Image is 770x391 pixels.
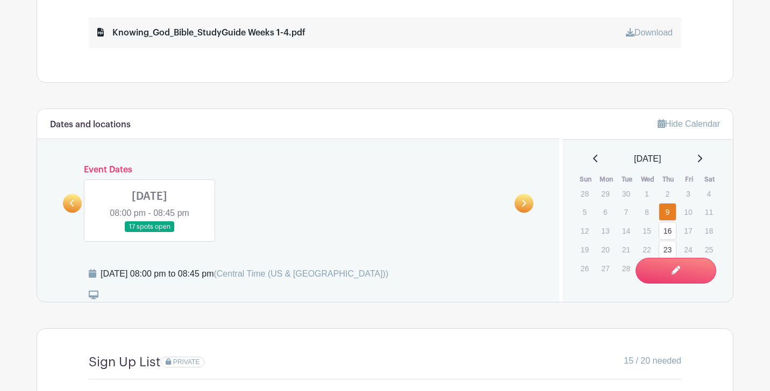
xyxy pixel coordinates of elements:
p: 10 [679,204,697,220]
a: 9 [659,203,676,221]
th: Wed [637,174,658,185]
span: (Central Time (US & [GEOGRAPHIC_DATA])) [213,269,388,278]
th: Sun [575,174,596,185]
p: 12 [576,222,594,239]
p: 30 [617,185,635,202]
p: 28 [617,260,635,277]
h4: Sign Up List [89,354,161,370]
p: 15 [638,222,655,239]
p: 21 [617,241,635,258]
a: 16 [659,222,676,240]
p: 17 [679,222,697,239]
a: Download [626,28,673,37]
th: Mon [596,174,617,185]
p: 13 [596,222,614,239]
p: 29 [596,185,614,202]
p: 18 [700,222,718,239]
a: 23 [659,241,676,258]
p: 25 [700,241,718,258]
a: Hide Calendar [658,119,720,128]
p: 1 [638,185,655,202]
th: Tue [617,174,638,185]
p: 11 [700,204,718,220]
p: 7 [617,204,635,220]
span: [DATE] [634,153,661,165]
p: 4 [700,185,718,202]
h6: Dates and locations [50,120,131,130]
th: Fri [679,174,700,185]
p: 28 [576,185,594,202]
span: 15 / 20 needed [624,354,681,367]
p: 5 [576,204,594,220]
th: Sat [700,174,721,185]
p: 27 [596,260,614,277]
div: Knowing_God_Bible_StudyGuide Weeks 1-4.pdf [97,26,305,39]
p: 20 [596,241,614,258]
p: 8 [638,204,655,220]
p: 14 [617,222,635,239]
p: 6 [596,204,614,220]
th: Thu [658,174,679,185]
p: 24 [679,241,697,258]
p: 19 [576,241,594,258]
span: PRIVATE [173,358,200,366]
h6: Event Dates [82,165,515,175]
p: 26 [576,260,594,277]
p: 3 [679,185,697,202]
div: [DATE] 08:00 pm to 08:45 pm [101,267,388,280]
p: 2 [659,185,676,202]
p: 22 [638,241,655,258]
